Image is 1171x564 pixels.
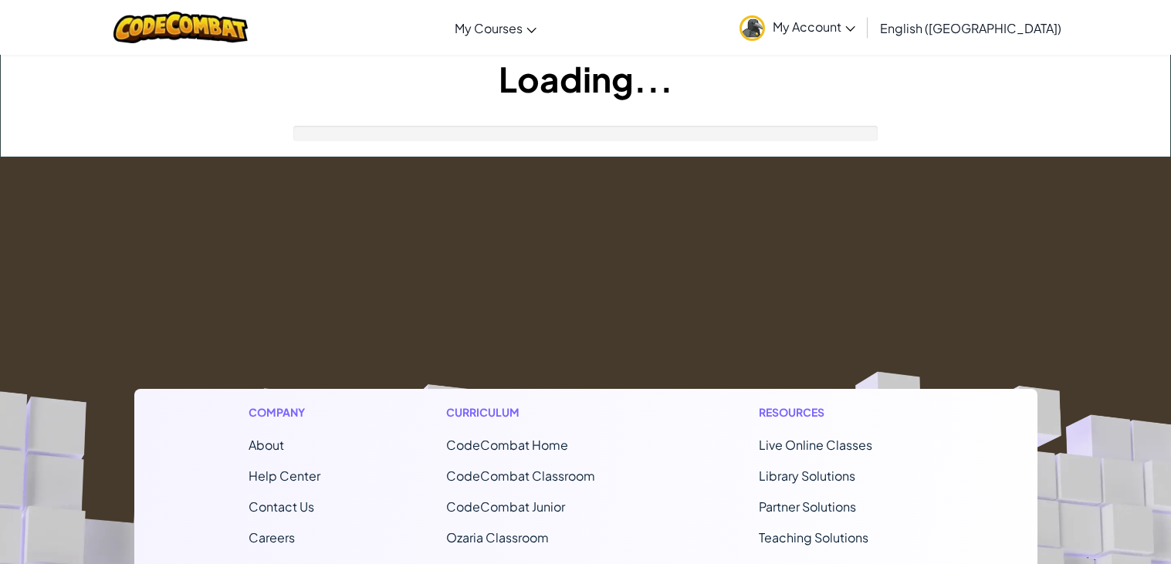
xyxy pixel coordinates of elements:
a: CodeCombat Junior [446,498,565,515]
a: English ([GEOGRAPHIC_DATA]) [872,7,1069,49]
span: CodeCombat Home [446,437,568,453]
a: About [249,437,284,453]
a: Careers [249,529,295,545]
span: English ([GEOGRAPHIC_DATA]) [880,20,1061,36]
a: Live Online Classes [759,437,872,453]
a: Teaching Solutions [759,529,868,545]
span: My Courses [455,20,523,36]
h1: Resources [759,404,923,420]
span: My Account [773,19,855,35]
img: CodeCombat logo [113,12,249,43]
h1: Loading... [1,55,1170,103]
span: Contact Us [249,498,314,515]
a: Partner Solutions [759,498,856,515]
a: Ozaria Classroom [446,529,549,545]
h1: Curriculum [446,404,633,420]
h1: Company [249,404,320,420]
a: CodeCombat Classroom [446,468,595,484]
a: Help Center [249,468,320,484]
a: My Courses [447,7,544,49]
a: Library Solutions [759,468,855,484]
img: avatar [739,15,765,41]
a: My Account [732,3,863,52]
